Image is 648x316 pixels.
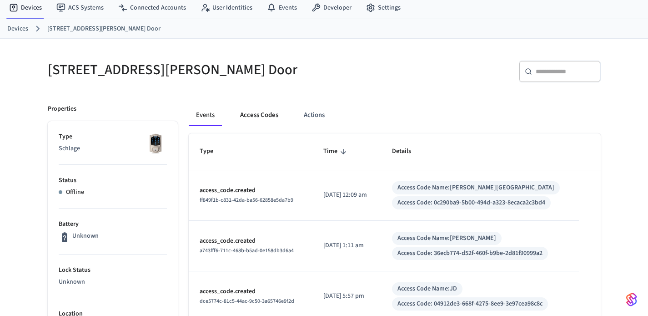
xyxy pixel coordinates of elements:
p: access_code.created [200,186,302,195]
div: Access Code: 36ecb774-d52f-460f-b9be-2d81f90999a2 [397,249,543,258]
span: a743fff6-711c-468b-b5ad-0e158db3d6a4 [200,247,294,255]
p: [DATE] 1:11 am [323,241,370,250]
p: Lock Status [59,265,167,275]
a: [STREET_ADDRESS][PERSON_NAME] Door [47,24,161,34]
div: Access Code Name: [PERSON_NAME][GEOGRAPHIC_DATA] [397,183,554,193]
p: Type [59,132,167,142]
div: Access Code: 0c290ba9-5b00-494d-a323-8ecaca2c3bd4 [397,198,545,208]
img: Schlage Sense Smart Deadbolt with Camelot Trim, Front [144,132,167,155]
p: [DATE] 12:09 am [323,190,370,200]
p: access_code.created [200,287,302,296]
button: Actions [296,104,332,126]
h5: [STREET_ADDRESS][PERSON_NAME] Door [48,61,319,79]
p: access_code.created [200,236,302,246]
span: Type [200,144,225,158]
p: Status [59,176,167,185]
div: Access Code Name: [PERSON_NAME] [397,234,496,243]
img: SeamLogoGradient.69752ec5.svg [626,292,637,307]
p: Offline [66,188,84,197]
span: Time [323,144,349,158]
span: dce5774c-81c5-44ac-9c50-3a65746e9f2d [200,297,294,305]
p: [DATE] 5:57 pm [323,291,370,301]
p: Schlage [59,144,167,153]
span: ff849f1b-c831-42da-ba56-62858e5da7b9 [200,196,293,204]
button: Events [189,104,222,126]
p: Unknown [59,277,167,287]
p: Unknown [72,231,99,241]
span: Details [392,144,423,158]
p: Battery [59,219,167,229]
div: Access Code: 04912de3-668f-4275-8ee9-3e97cea98c8c [397,299,543,309]
a: Devices [7,24,28,34]
p: Properties [48,104,76,114]
div: ant example [189,104,601,126]
div: Access Code Name: JD [397,284,457,294]
button: Access Codes [233,104,286,126]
